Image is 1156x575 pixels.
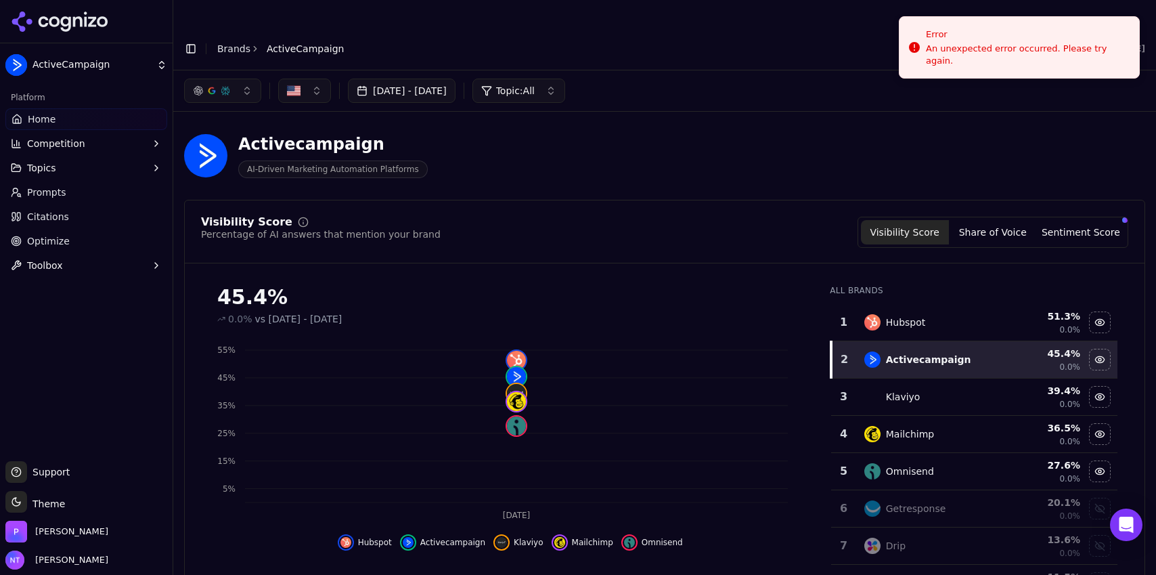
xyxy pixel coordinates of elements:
a: Home [5,108,167,130]
img: mailchimp [554,537,565,548]
div: Klaviyo [886,390,920,404]
button: Competition [5,133,167,154]
button: Show getresponse data [1089,498,1111,519]
span: Prompts [27,186,66,199]
button: Hide klaviyo data [493,534,543,551]
button: Open user button [5,551,108,570]
img: mailchimp [864,426,881,442]
span: 0.0% [1059,362,1080,372]
span: Optimize [27,234,70,248]
img: US [287,84,301,98]
a: Optimize [5,230,167,252]
img: Nate Tower [5,551,24,570]
img: omnisend [624,537,635,548]
img: omnisend [507,417,526,435]
tr: 7dripDrip13.6%0.0%Show drip data [831,528,1117,565]
img: activecampaign [507,367,526,386]
span: Theme [27,498,65,509]
span: Hubspot [358,537,392,548]
span: Home [28,112,55,126]
button: Hide klaviyo data [1089,386,1111,408]
button: Hide hubspot data [1089,312,1111,333]
div: 3 [837,389,850,405]
span: Toolbox [27,259,63,272]
tr: 6getresponseGetresponse20.1%0.0%Show getresponse data [831,490,1117,528]
div: All Brands [830,285,1117,296]
img: klaviyo [507,384,526,403]
img: klaviyo [864,389,881,405]
nav: breadcrumb [217,42,344,56]
tspan: 15% [217,456,236,466]
div: Open Intercom Messenger [1110,509,1142,541]
div: 13.6 % [1006,533,1080,547]
span: Citations [27,210,69,223]
button: Hide mailchimp data [1089,423,1111,445]
img: hubspot [340,537,351,548]
button: Toolbox [5,255,167,276]
img: hubspot [864,314,881,331]
span: ActiveCampaign [32,59,151,71]
span: Perrill [35,526,108,538]
tr: 4mailchimpMailchimp36.5%0.0%Hide mailchimp data [831,416,1117,453]
div: 1 [837,314,850,331]
div: 45.4% [217,285,803,310]
span: 0.0% [1059,399,1080,410]
img: activecampaign [403,537,414,548]
button: Hide mailchimp data [552,534,613,551]
div: Activecampaign [238,133,428,155]
button: Open organization switcher [5,521,108,542]
span: [PERSON_NAME] [30,554,108,566]
span: Omnisend [642,537,683,548]
span: Topic: All [496,84,535,98]
span: 0.0% [1059,436,1080,447]
tr: 1hubspotHubspot51.3%0.0%Hide hubspot data [831,304,1117,341]
img: activecampaign [864,352,881,368]
button: Show drip data [1089,535,1111,557]
img: hubspot [507,351,526,370]
tspan: 35% [217,401,236,410]
span: 0.0% [1059,511,1080,521]
div: 51.3 % [1006,310,1080,323]
div: 45.4 % [1006,347,1080,360]
div: Percentage of AI answers that mention your brand [201,228,441,241]
tspan: 45% [217,373,236,383]
span: 0.0% [228,312,252,326]
a: Prompts [5,182,167,203]
a: Citations [5,206,167,228]
div: 4 [837,426,850,442]
span: Activecampaign [420,537,485,548]
button: Visibility Score [861,220,949,244]
tspan: [DATE] [503,511,531,520]
button: Hide omnisend data [1089,461,1111,482]
div: Error [926,28,1128,41]
span: ActiveCampaign [267,42,344,56]
span: vs [DATE] - [DATE] [255,312,342,326]
img: klaviyo [496,537,507,548]
div: Drip [886,539,906,553]
div: 27.6 % [1006,459,1080,472]
span: AI-Driven Marketing Automation Platforms [238,161,428,178]
tr: 3klaviyoKlaviyo39.4%0.0%Hide klaviyo data [831,379,1117,416]
span: Topics [27,161,56,175]
div: 36.5 % [1006,421,1080,435]
tspan: 5% [223,484,236,494]
button: Topics [5,157,167,179]
span: Competition [27,137,85,150]
span: Support [27,465,70,479]
span: 0.0% [1059,324,1080,335]
img: omnisend [864,463,881,480]
button: Sentiment Score [1037,220,1125,244]
button: Hide activecampaign data [400,534,485,551]
tspan: 25% [217,429,236,438]
div: 39.4 % [1006,384,1080,398]
button: Hide omnisend data [621,534,683,551]
button: Hide activecampaign data [1089,349,1111,370]
img: drip [864,538,881,554]
div: An unexpected error occurred. Please try again. [926,43,1128,67]
div: Getresponse [886,502,946,515]
span: 0.0% [1059,548,1080,559]
div: Omnisend [886,465,934,478]
tr: 2activecampaignActivecampaign45.4%0.0%Hide activecampaign data [831,341,1117,379]
div: 2 [838,352,850,368]
img: ActiveCampaign [5,54,27,76]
